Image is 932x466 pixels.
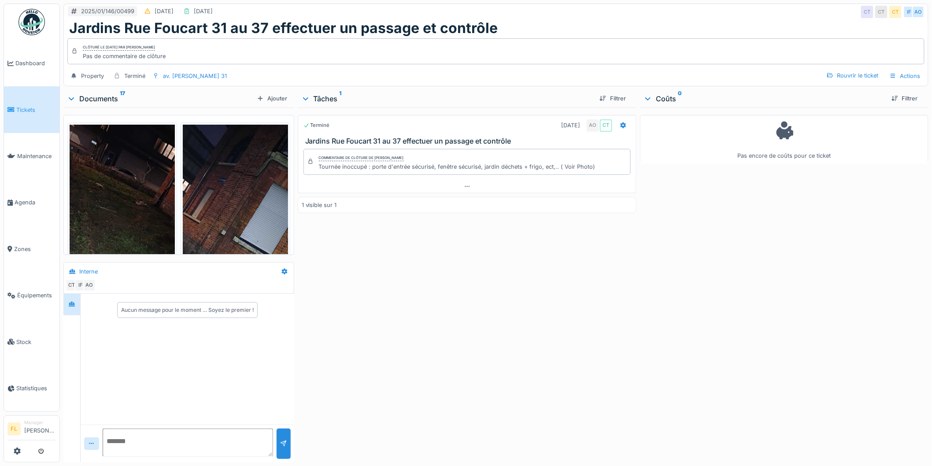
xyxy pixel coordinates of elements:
[4,86,59,133] a: Tickets
[18,9,45,35] img: Badge_color-CXgf-gQk.svg
[24,419,56,426] div: Manager
[83,52,166,60] div: Pas de commentaire de clôture
[4,272,59,318] a: Équipements
[15,198,56,207] span: Agenda
[561,121,580,129] div: [DATE]
[823,70,882,81] div: Rouvrir le ticket
[301,93,593,104] div: Tâches
[4,133,59,179] a: Maintenance
[183,125,288,353] img: 3arxnzf75mdkwsl5hldtzp7rofqz
[69,20,498,37] h1: Jardins Rue Foucart 31 au 37 effectuer un passage et contrôle
[16,384,56,392] span: Statistiques
[7,419,56,440] a: FL Manager[PERSON_NAME]
[4,365,59,411] a: Statistiques
[16,106,56,114] span: Tickets
[319,163,595,171] div: Tournée inoccupé : porte d'entrée sécurisé, fenêtre sécurisé, jardin déchets + frigo, ect,.. ( Vo...
[194,7,213,15] div: [DATE]
[302,201,337,209] div: 1 visible sur 1
[124,72,145,80] div: Terminé
[15,59,56,67] span: Dashboard
[155,7,174,15] div: [DATE]
[886,70,925,82] div: Actions
[24,419,56,438] li: [PERSON_NAME]
[67,93,253,104] div: Documents
[120,93,125,104] sup: 17
[912,6,925,18] div: AO
[83,279,96,292] div: AO
[319,155,404,161] div: Commentaire de clôture de [PERSON_NAME]
[644,93,884,104] div: Coûts
[303,122,330,129] div: Terminé
[7,422,21,436] li: FL
[253,92,291,104] div: Ajouter
[70,125,175,353] img: 1h64emlcze72hoep5qv1ux9zgj0u
[340,93,342,104] sup: 1
[16,338,56,346] span: Stock
[81,7,134,15] div: 2025/01/146/00499
[305,137,633,145] h3: Jardins Rue Foucart 31 au 37 effectuer un passage et contrôle
[903,6,916,18] div: IF
[163,72,227,80] div: av. [PERSON_NAME] 31
[596,92,629,104] div: Filtrer
[4,40,59,86] a: Dashboard
[587,119,599,132] div: AO
[74,279,87,292] div: IF
[121,306,254,314] div: Aucun message pour le moment … Soyez le premier !
[14,245,56,253] span: Zones
[4,318,59,365] a: Stock
[79,267,98,276] div: Interne
[646,119,923,160] div: Pas encore de coûts pour ce ticket
[81,72,104,80] div: Property
[17,152,56,160] span: Maintenance
[4,179,59,226] a: Agenda
[678,93,682,104] sup: 0
[888,92,921,104] div: Filtrer
[66,279,78,292] div: CT
[17,291,56,300] span: Équipements
[600,119,612,132] div: CT
[861,6,873,18] div: CT
[83,44,155,51] div: Clôturé le [DATE] par [PERSON_NAME]
[4,226,59,272] a: Zones
[889,6,902,18] div: CT
[875,6,888,18] div: CT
